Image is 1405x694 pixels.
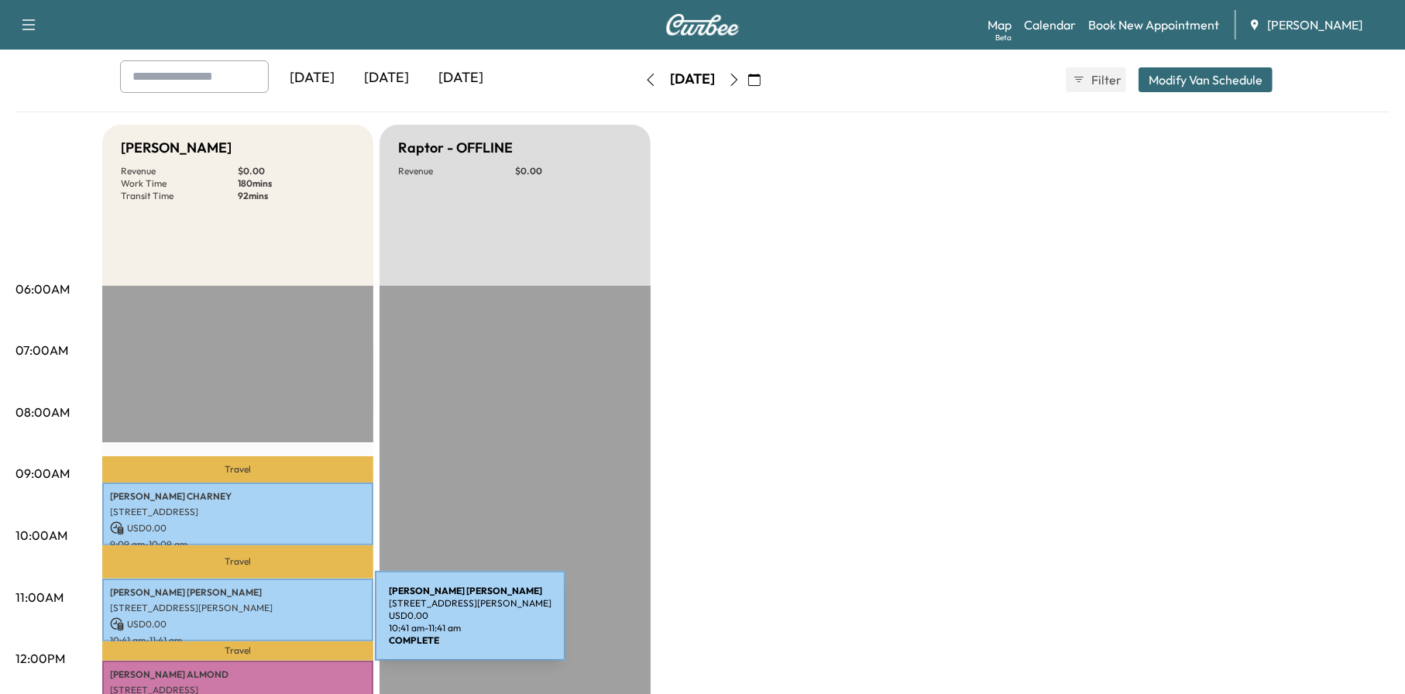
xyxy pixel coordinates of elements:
[1267,15,1362,34] span: [PERSON_NAME]
[1066,67,1126,92] button: Filter
[110,634,366,647] p: 10:41 am - 11:41 am
[238,190,355,202] p: 92 mins
[349,60,424,96] div: [DATE]
[15,280,70,298] p: 06:00AM
[121,177,238,190] p: Work Time
[1088,15,1219,34] a: Book New Appointment
[110,538,366,551] p: 9:09 am - 10:09 am
[110,521,366,535] p: USD 0.00
[1091,70,1119,89] span: Filter
[110,602,366,614] p: [STREET_ADDRESS][PERSON_NAME]
[1139,67,1273,92] button: Modify Van Schedule
[102,456,373,483] p: Travel
[238,165,355,177] p: $ 0.00
[15,464,70,483] p: 09:00AM
[398,137,513,159] h5: Raptor - OFFLINE
[424,60,498,96] div: [DATE]
[121,137,232,159] h5: [PERSON_NAME]
[110,586,366,599] p: [PERSON_NAME] [PERSON_NAME]
[15,341,68,359] p: 07:00AM
[665,14,740,36] img: Curbee Logo
[110,490,366,503] p: [PERSON_NAME] CHARNEY
[110,668,366,681] p: [PERSON_NAME] ALMOND
[15,403,70,421] p: 08:00AM
[121,190,238,202] p: Transit Time
[15,526,67,545] p: 10:00AM
[515,165,632,177] p: $ 0.00
[238,177,355,190] p: 180 mins
[110,506,366,518] p: [STREET_ADDRESS]
[102,641,373,661] p: Travel
[15,588,64,606] p: 11:00AM
[275,60,349,96] div: [DATE]
[110,617,366,631] p: USD 0.00
[988,15,1012,34] a: MapBeta
[670,70,715,89] div: [DATE]
[121,165,238,177] p: Revenue
[398,165,515,177] p: Revenue
[102,545,373,579] p: Travel
[15,649,65,668] p: 12:00PM
[1024,15,1076,34] a: Calendar
[995,32,1012,43] div: Beta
